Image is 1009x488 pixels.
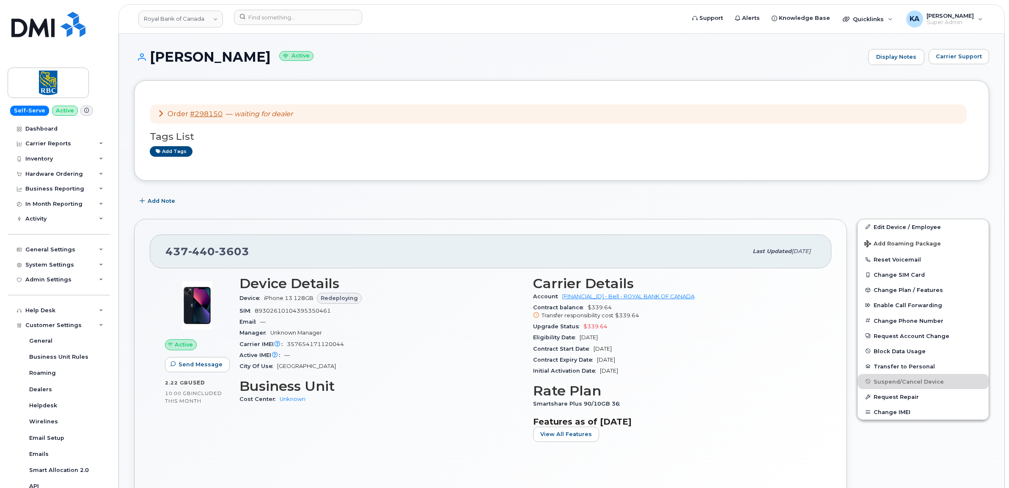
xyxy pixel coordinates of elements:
button: Change IMEI [858,404,989,420]
span: Carrier IMEI [239,341,287,347]
span: Change Plan / Features [874,287,943,293]
button: Block Data Usage [858,344,989,359]
button: Request Account Change [858,328,989,344]
span: Add Note [148,197,175,205]
span: Order [168,110,188,118]
button: Carrier Support [929,49,989,64]
span: View All Features [540,430,592,438]
span: [DATE] [792,248,811,254]
span: included this month [165,390,222,404]
span: SIM [239,308,255,314]
span: Contract balance [533,304,588,311]
span: — [284,352,290,358]
span: 357654171120044 [287,341,344,347]
span: — [260,319,266,325]
span: used [188,379,205,386]
h3: Features as of [DATE] [533,417,817,427]
span: [DATE] [580,334,598,341]
span: Carrier Support [936,52,982,60]
a: Unknown [280,396,305,402]
a: [FINANCIAL_ID] - Bell - ROYAL BANK OF CANADA [562,293,695,300]
span: Redeploying [321,294,358,302]
span: 440 [188,245,215,258]
span: $339.64 [583,323,608,330]
button: View All Features [533,427,599,442]
span: 10.00 GB [165,390,191,396]
button: Change Plan / Features [858,282,989,297]
span: Manager [239,330,270,336]
button: Suspend/Cancel Device [858,374,989,389]
span: Upgrade Status [533,323,583,330]
span: Add Roaming Package [864,240,941,248]
button: Request Repair [858,389,989,404]
span: Contract Start Date [533,346,594,352]
span: iPhone 13 128GB [264,295,313,301]
button: Change Phone Number [858,313,989,328]
span: [DATE] [600,368,618,374]
h3: Tags List [150,131,973,142]
h3: Device Details [239,276,523,291]
span: Device [239,295,264,301]
span: Account [533,293,562,300]
span: 3603 [215,245,249,258]
a: Edit Device / Employee [858,219,989,234]
h1: [PERSON_NAME] [134,49,864,64]
span: Cost Center [239,396,280,402]
span: Last updated [753,248,792,254]
a: #298150 [190,110,223,118]
span: Unknown Manager [270,330,322,336]
span: [GEOGRAPHIC_DATA] [277,363,336,369]
span: Email [239,319,260,325]
span: Initial Activation Date [533,368,600,374]
span: Suspend/Cancel Device [874,378,944,384]
a: Display Notes [868,49,924,65]
span: — [226,110,293,118]
span: $339.64 [533,304,817,319]
em: waiting for dealer [234,110,293,118]
span: Enable Call Forwarding [874,302,942,308]
button: Reset Voicemail [858,252,989,267]
span: 437 [165,245,249,258]
span: Eligibility Date [533,334,580,341]
h3: Business Unit [239,379,523,394]
a: Add tags [150,146,192,157]
span: Active IMEI [239,352,284,358]
span: 2.22 GB [165,380,188,386]
button: Transfer to Personal [858,359,989,374]
img: image20231002-3703462-1ig824h.jpeg [172,280,223,331]
span: $339.64 [615,312,639,319]
button: Enable Call Forwarding [858,297,989,313]
h3: Rate Plan [533,383,817,398]
span: 89302610104395350461 [255,308,331,314]
span: City Of Use [239,363,277,369]
span: [DATE] [594,346,612,352]
button: Add Roaming Package [858,234,989,252]
span: Smartshare Plus 90/10GB 36 [533,401,624,407]
button: Send Message [165,357,230,372]
span: Active [175,341,193,349]
button: Add Note [134,194,182,209]
span: Send Message [179,360,223,368]
span: Contract Expiry Date [533,357,597,363]
span: Transfer responsibility cost [542,312,613,319]
span: [DATE] [597,357,615,363]
h3: Carrier Details [533,276,817,291]
small: Active [279,51,313,61]
button: Change SIM Card [858,267,989,282]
